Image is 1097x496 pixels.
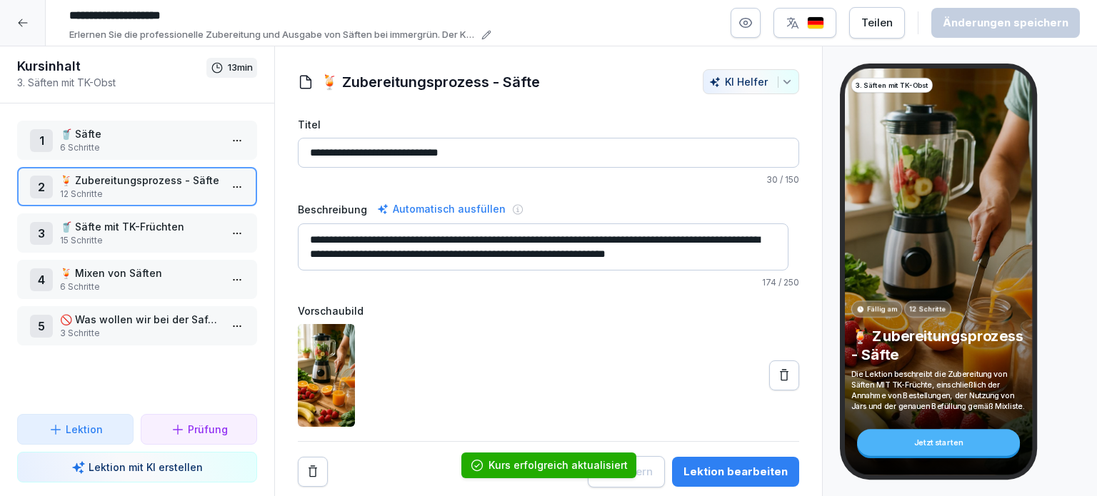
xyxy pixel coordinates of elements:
p: 12 Schritte [60,188,220,201]
div: Teilen [861,15,893,31]
div: Änderungen speichern [943,15,1068,31]
img: adlfwket9jp8o8kf3s0aboco.png [298,324,355,427]
p: 🍹 Mixen von Säften [60,265,220,280]
p: 6 Schritte [60,141,220,154]
div: Lektion bearbeiten [683,464,788,480]
div: 1 [30,129,53,152]
div: Automatisch ausfüllen [374,201,509,218]
div: 1🥤 Säfte6 Schritte [17,121,257,160]
button: Lektion bearbeiten [672,457,799,487]
img: de.svg [807,16,824,30]
div: 2 [30,176,53,198]
label: Vorschaubild [298,303,799,318]
div: 5🚫 Was wollen wir bei der Saft-Ausgabe NICHT sehen?3 Schritte [17,306,257,345]
div: 3🥤 Säfte mit TK-Früchten15 Schritte [17,213,257,253]
p: 13 min [228,61,253,75]
label: Titel [298,117,799,132]
button: Remove [298,457,328,487]
button: Änderungen speichern [931,8,1080,38]
div: 4🍹 Mixen von Säften6 Schritte [17,260,257,299]
h1: Kursinhalt [17,58,206,75]
p: 15 Schritte [60,234,220,247]
div: KI Helfer [709,76,793,88]
p: Fällig am [867,304,897,314]
p: 6 Schritte [60,280,220,293]
button: Lektion [17,414,134,445]
p: / 250 [298,276,799,289]
p: 3. Säften mit TK-Obst [17,75,206,90]
div: 5 [30,315,53,338]
p: Lektion [66,422,103,437]
p: 🍹 Zubereitungsprozess - Säfte [60,173,220,188]
p: 3 Schritte [60,327,220,340]
p: 🥤 Säfte [60,126,220,141]
p: Erlernen Sie die professionelle Zubereitung und Ausgabe von Säften bei immergrün. Der Kurs umfass... [69,28,477,42]
button: Teilen [849,7,905,39]
p: 🚫 Was wollen wir bei der Saft-Ausgabe NICHT sehen? [60,312,220,327]
p: 🍹 Zubereitungsprozess - Säfte [851,327,1026,363]
span: 30 [766,174,778,185]
div: 3 [30,222,53,245]
label: Beschreibung [298,202,367,217]
p: Prüfung [188,422,228,437]
p: 12 Schritte [910,304,946,314]
p: / 150 [298,173,799,186]
button: KI Helfer [703,69,799,94]
div: Kurs erfolgreich aktualisiert [489,458,628,472]
span: 174 [762,277,776,288]
button: Prüfung [141,414,257,445]
p: 3. Säften mit TK-Obst [856,80,928,90]
p: Lektion mit KI erstellen [89,460,203,475]
p: 🥤 Säfte mit TK-Früchten [60,219,220,234]
div: 4 [30,268,53,291]
h1: 🍹 Zubereitungsprozess - Säfte [321,71,540,93]
div: 2🍹 Zubereitungsprozess - Säfte12 Schritte [17,167,257,206]
div: Jetzt starten [857,429,1020,455]
p: Die Lektion beschreibt die Zubereitung von Säften MIT TK-Früchte, einschließlich der Annahme von ... [851,369,1026,411]
button: Lektion mit KI erstellen [17,452,257,482]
